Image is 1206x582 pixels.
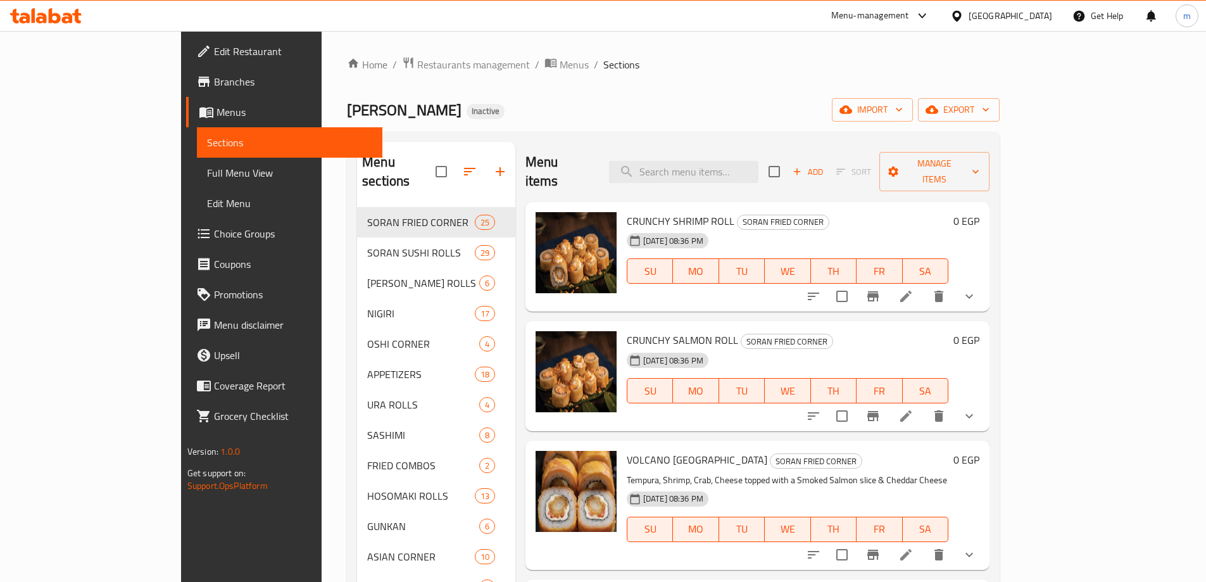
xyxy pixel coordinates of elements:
[953,451,979,469] h6: 0 EGP
[788,162,828,182] span: Add item
[627,258,673,284] button: SU
[480,429,494,441] span: 8
[536,212,617,293] img: CRUNCHY SHRIMP ROLL
[798,401,829,431] button: sort-choices
[357,420,515,450] div: SASHIMI8
[214,226,372,241] span: Choice Groups
[724,382,760,400] span: TU
[475,245,495,260] div: items
[816,262,851,281] span: TH
[903,517,948,542] button: SA
[475,308,494,320] span: 17
[186,97,382,127] a: Menus
[918,98,1000,122] button: export
[770,453,862,469] div: SORAN FRIED CORNER
[609,161,758,183] input: search
[367,306,474,321] span: NIGIRI
[627,378,673,403] button: SU
[207,196,372,211] span: Edit Menu
[627,331,738,350] span: CRUNCHY SALMON ROLL
[479,519,495,534] div: items
[479,427,495,443] div: items
[829,541,855,568] span: Select to update
[197,127,382,158] a: Sections
[347,56,1000,73] nav: breadcrumb
[842,102,903,118] span: import
[632,262,668,281] span: SU
[480,338,494,350] span: 4
[367,397,479,412] span: URA ROLLS
[467,104,505,119] div: Inactive
[879,152,989,191] button: Manage items
[765,517,810,542] button: WE
[857,258,902,284] button: FR
[475,367,495,382] div: items
[832,98,913,122] button: import
[367,549,474,564] span: ASIAN CORNER
[367,245,474,260] span: SORAN SUSHI ROLLS
[954,281,984,312] button: show more
[903,378,948,403] button: SA
[632,520,668,538] span: SU
[480,399,494,411] span: 4
[719,517,765,542] button: TU
[603,57,639,72] span: Sections
[214,378,372,393] span: Coverage Report
[862,382,897,400] span: FR
[220,443,240,460] span: 1.0.0
[186,340,382,370] a: Upsell
[367,336,479,351] span: OSHI CORNER
[197,158,382,188] a: Full Menu View
[536,451,617,532] img: VOLCANO PHILADELPHIA
[811,258,857,284] button: TH
[357,237,515,268] div: SORAN SUSHI ROLLS29
[594,57,598,72] li: /
[889,156,979,187] span: Manage items
[903,258,948,284] button: SA
[857,378,902,403] button: FR
[627,450,767,469] span: VOLCANO [GEOGRAPHIC_DATA]
[737,215,829,230] div: SORAN FRIED CORNER
[525,153,594,191] h2: Menu items
[357,298,515,329] div: NIGIRI17
[678,382,713,400] span: MO
[197,188,382,218] a: Edit Menu
[953,212,979,230] h6: 0 EGP
[969,9,1052,23] div: [GEOGRAPHIC_DATA]
[367,215,474,230] span: SORAN FRIED CORNER
[367,458,479,473] div: FRIED COMBOS
[475,490,494,502] span: 13
[858,401,888,431] button: Branch-specific-item
[811,378,857,403] button: TH
[673,378,719,403] button: MO
[207,165,372,180] span: Full Menu View
[475,549,495,564] div: items
[678,520,713,538] span: MO
[928,102,989,118] span: export
[214,408,372,424] span: Grocery Checklist
[862,262,897,281] span: FR
[357,481,515,511] div: HOSOMAKI ROLLS13
[367,488,474,503] div: HOSOMAKI ROLLS
[770,454,862,469] span: SORAN FRIED CORNER
[367,427,479,443] div: SASHIMI
[428,158,455,185] span: Select all sections
[770,262,805,281] span: WE
[214,44,372,59] span: Edit Restaurant
[393,57,397,72] li: /
[678,262,713,281] span: MO
[828,162,879,182] span: Select section first
[638,355,708,367] span: [DATE] 08:36 PM
[673,258,719,284] button: MO
[788,162,828,182] button: Add
[816,520,851,538] span: TH
[738,215,829,229] span: SORAN FRIED CORNER
[480,521,494,533] span: 6
[811,517,857,542] button: TH
[632,382,668,400] span: SU
[186,279,382,310] a: Promotions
